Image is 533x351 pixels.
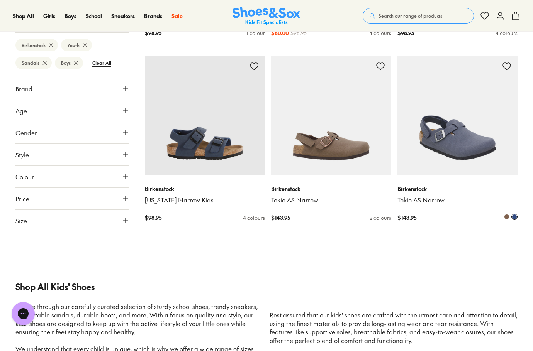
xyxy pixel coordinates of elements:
[271,196,391,204] a: Tokio AS Narrow
[13,12,34,20] a: Shop All
[145,185,265,193] p: Birkenstock
[15,121,129,143] button: Gender
[145,196,265,204] a: [US_STATE] Narrow Kids
[15,56,52,69] btn: Sandals
[15,187,129,209] button: Price
[243,214,265,222] div: 4 colours
[290,29,307,37] span: $ 98.95
[246,29,265,37] div: 1 colour
[496,29,518,37] div: 4 colours
[15,165,129,187] button: Colour
[15,128,37,137] span: Gender
[270,302,518,345] p: Rest assured that our kids' shoes are crafted with the utmost care and attention to detail, using...
[65,12,76,20] a: Boys
[15,39,58,51] btn: Birkenstock
[271,185,391,193] p: Birkenstock
[15,172,34,181] span: Colour
[145,29,161,37] span: $ 98.95
[145,214,161,222] span: $ 98.95
[397,214,416,222] span: $ 143.95
[15,78,129,99] button: Brand
[144,12,162,20] a: Brands
[15,280,518,293] p: Shop All Kids' Shoes
[370,214,391,222] div: 2 colours
[271,29,289,37] span: $ 80.00
[15,302,263,336] p: Browse through our carefully curated selection of sturdy school shoes, trendy sneakers, comfortab...
[15,216,27,225] span: Size
[363,8,474,24] button: Search our range of products
[86,56,117,69] btn: Clear All
[397,196,518,204] a: Tokio AS Narrow
[15,106,27,115] span: Age
[15,150,29,159] span: Style
[15,84,32,93] span: Brand
[55,56,83,69] btn: Boys
[369,29,391,37] div: 4 colours
[171,12,183,20] a: Sale
[233,7,300,25] img: SNS_Logo_Responsive.svg
[8,299,39,328] iframe: Gorgias live chat messenger
[397,29,414,37] span: $ 98.95
[111,12,135,20] a: Sneakers
[15,194,29,203] span: Price
[379,12,442,19] span: Search our range of products
[271,214,290,222] span: $ 143.95
[15,209,129,231] button: Size
[397,185,518,193] p: Birkenstock
[43,12,55,20] a: Girls
[15,100,129,121] button: Age
[233,7,300,25] a: Shoes & Sox
[86,12,102,20] a: School
[61,39,92,51] btn: Youth
[15,143,129,165] button: Style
